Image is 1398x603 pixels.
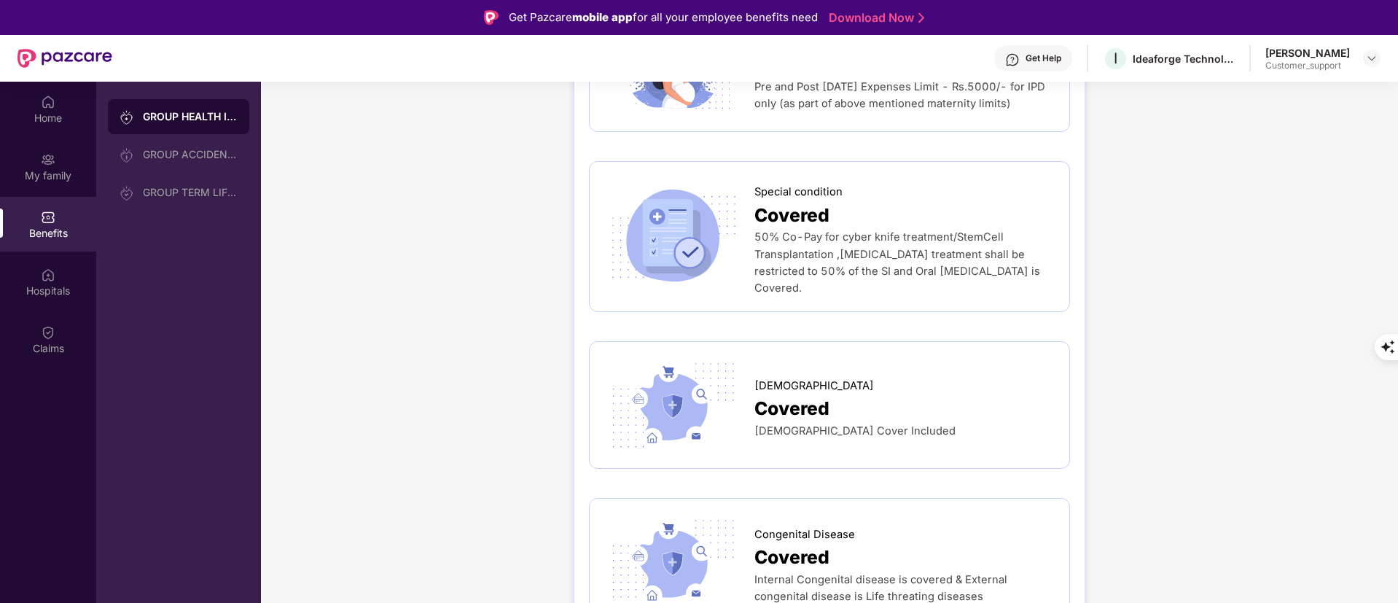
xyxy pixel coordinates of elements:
[1265,60,1350,71] div: Customer_support
[1026,52,1061,64] div: Get Help
[1114,50,1117,67] span: I
[17,49,112,68] img: New Pazcare Logo
[509,9,818,26] div: Get Pazcare for all your employee benefits need
[1265,46,1350,60] div: [PERSON_NAME]
[484,10,499,25] img: Logo
[918,10,924,26] img: Stroke
[1133,52,1235,66] div: Ideaforge Technology Ltd
[1005,52,1020,67] img: svg+xml;base64,PHN2ZyBpZD0iSGVscC0zMngzMiIgeG1sbnM9Imh0dHA6Ly93d3cudzMub3JnLzIwMDAvc3ZnIiB3aWR0aD...
[1366,52,1378,64] img: svg+xml;base64,PHN2ZyBpZD0iRHJvcGRvd24tMzJ4MzIiIHhtbG5zPSJodHRwOi8vd3d3LnczLm9yZy8yMDAwL3N2ZyIgd2...
[572,10,633,24] strong: mobile app
[829,10,920,26] a: Download Now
